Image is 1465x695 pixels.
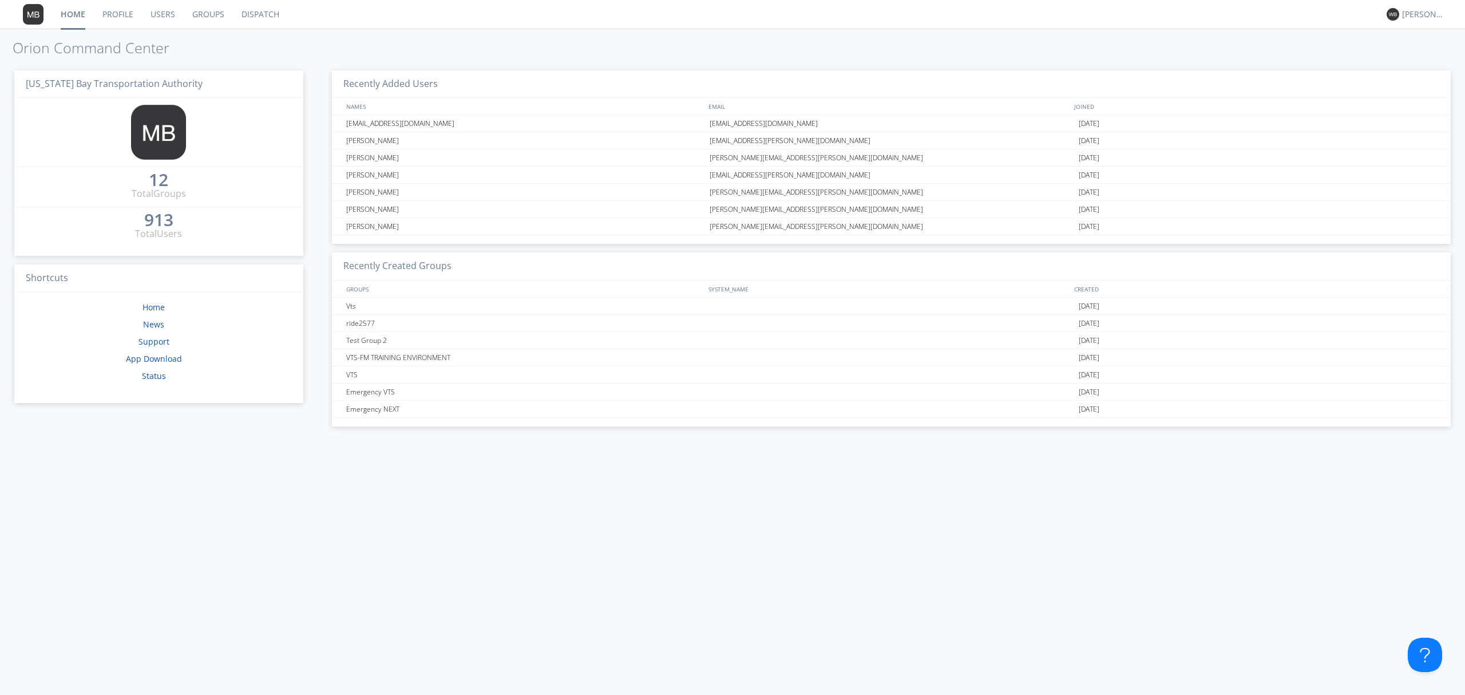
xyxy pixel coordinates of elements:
[332,384,1451,401] a: Emergency VTS[DATE]
[26,77,203,90] span: [US_STATE] Bay Transportation Authority
[143,319,164,330] a: News
[1408,638,1442,672] iframe: Toggle Customer Support
[343,281,703,297] div: GROUPS
[707,218,1076,235] div: [PERSON_NAME][EMAIL_ADDRESS][PERSON_NAME][DOMAIN_NAME]
[706,281,1071,297] div: SYSTEM_NAME
[332,349,1451,366] a: VTS-FM TRAINING ENVIRONMENT[DATE]
[707,201,1076,218] div: [PERSON_NAME][EMAIL_ADDRESS][PERSON_NAME][DOMAIN_NAME]
[332,218,1451,235] a: [PERSON_NAME][PERSON_NAME][EMAIL_ADDRESS][PERSON_NAME][DOMAIN_NAME][DATE]
[332,115,1451,132] a: [EMAIL_ADDRESS][DOMAIN_NAME][EMAIL_ADDRESS][DOMAIN_NAME][DATE]
[1079,218,1099,235] span: [DATE]
[1079,149,1099,167] span: [DATE]
[14,264,303,293] h3: Shortcuts
[332,184,1451,201] a: [PERSON_NAME][PERSON_NAME][EMAIL_ADDRESS][PERSON_NAME][DOMAIN_NAME][DATE]
[149,174,168,185] div: 12
[1079,384,1099,401] span: [DATE]
[343,218,707,235] div: [PERSON_NAME]
[343,98,703,114] div: NAMES
[1079,167,1099,184] span: [DATE]
[1402,9,1445,20] div: [PERSON_NAME]
[332,132,1451,149] a: [PERSON_NAME][EMAIL_ADDRESS][PERSON_NAME][DOMAIN_NAME][DATE]
[23,4,43,25] img: 373638.png
[343,115,707,132] div: [EMAIL_ADDRESS][DOMAIN_NAME]
[131,105,186,160] img: 373638.png
[1387,8,1399,21] img: 373638.png
[707,167,1076,183] div: [EMAIL_ADDRESS][PERSON_NAME][DOMAIN_NAME]
[343,132,707,149] div: [PERSON_NAME]
[332,401,1451,418] a: Emergency NEXT[DATE]
[126,353,182,364] a: App Download
[343,184,707,200] div: [PERSON_NAME]
[132,187,186,200] div: Total Groups
[1079,315,1099,332] span: [DATE]
[144,214,173,227] a: 913
[332,149,1451,167] a: [PERSON_NAME][PERSON_NAME][EMAIL_ADDRESS][PERSON_NAME][DOMAIN_NAME][DATE]
[332,201,1451,218] a: [PERSON_NAME][PERSON_NAME][EMAIL_ADDRESS][PERSON_NAME][DOMAIN_NAME][DATE]
[707,115,1076,132] div: [EMAIL_ADDRESS][DOMAIN_NAME]
[149,174,168,187] a: 12
[1079,298,1099,315] span: [DATE]
[343,366,707,383] div: VTS
[1079,115,1099,132] span: [DATE]
[332,332,1451,349] a: Test Group 2[DATE]
[144,214,173,226] div: 913
[343,149,707,166] div: [PERSON_NAME]
[1079,401,1099,418] span: [DATE]
[343,349,707,366] div: VTS-FM TRAINING ENVIRONMENT
[343,167,707,183] div: [PERSON_NAME]
[343,298,707,314] div: Vts
[1079,332,1099,349] span: [DATE]
[332,252,1451,281] h3: Recently Created Groups
[138,336,169,347] a: Support
[343,384,707,400] div: Emergency VTS
[707,132,1076,149] div: [EMAIL_ADDRESS][PERSON_NAME][DOMAIN_NAME]
[332,366,1451,384] a: VTS[DATE]
[343,332,707,349] div: Test Group 2
[332,167,1451,184] a: [PERSON_NAME][EMAIL_ADDRESS][PERSON_NAME][DOMAIN_NAME][DATE]
[1071,281,1439,297] div: CREATED
[1079,201,1099,218] span: [DATE]
[142,370,166,381] a: Status
[343,401,707,417] div: Emergency NEXT
[1079,349,1099,366] span: [DATE]
[332,298,1451,315] a: Vts[DATE]
[707,149,1076,166] div: [PERSON_NAME][EMAIL_ADDRESS][PERSON_NAME][DOMAIN_NAME]
[343,201,707,218] div: [PERSON_NAME]
[332,70,1451,98] h3: Recently Added Users
[707,184,1076,200] div: [PERSON_NAME][EMAIL_ADDRESS][PERSON_NAME][DOMAIN_NAME]
[135,227,182,240] div: Total Users
[1079,132,1099,149] span: [DATE]
[142,302,165,313] a: Home
[343,315,707,331] div: ride2577
[332,315,1451,332] a: ride2577[DATE]
[1071,98,1439,114] div: JOINED
[1079,366,1099,384] span: [DATE]
[1079,184,1099,201] span: [DATE]
[706,98,1071,114] div: EMAIL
